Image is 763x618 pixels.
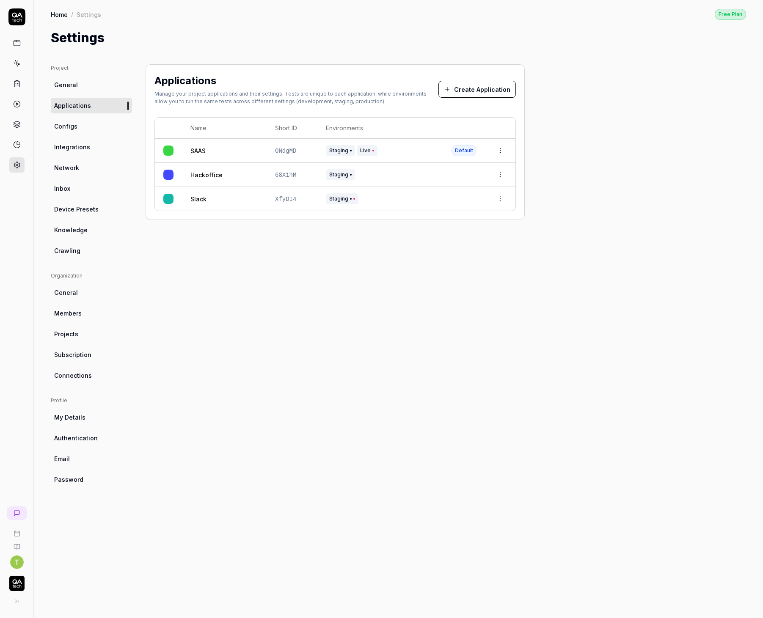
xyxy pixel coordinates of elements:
[77,10,101,19] div: Settings
[326,193,358,204] span: Staging
[54,309,82,318] span: Members
[51,326,132,342] a: Projects
[51,98,132,113] a: Applications
[3,523,30,537] a: Book a call with us
[54,205,99,214] span: Device Presets
[438,81,516,98] button: Create Application
[51,160,132,176] a: Network
[3,569,30,593] button: QA Tech Logo
[51,10,68,19] a: Home
[7,506,27,520] a: New conversation
[452,145,477,156] span: Default
[267,118,317,139] th: Short ID
[275,196,296,203] span: XfyDI4
[51,285,132,300] a: General
[51,64,132,72] div: Project
[54,434,98,442] span: Authentication
[326,169,355,180] span: Staging
[190,146,206,155] a: SAAS
[54,143,90,151] span: Integrations
[154,73,216,88] h2: Applications
[51,181,132,196] a: Inbox
[51,472,132,487] a: Password
[182,118,267,139] th: Name
[54,101,91,110] span: Applications
[51,222,132,238] a: Knowledge
[51,77,132,93] a: General
[54,475,83,484] span: Password
[275,148,296,154] span: ONdgMD
[51,430,132,446] a: Authentication
[51,347,132,363] a: Subscription
[154,90,438,105] div: Manage your project applications and their settings. Tests are unique to each application, while ...
[54,225,88,234] span: Knowledge
[51,118,132,134] a: Configs
[54,122,77,131] span: Configs
[10,555,24,569] button: T
[54,413,85,422] span: My Details
[51,201,132,217] a: Device Presets
[54,80,78,89] span: General
[3,537,30,550] a: Documentation
[54,330,78,338] span: Projects
[51,397,132,404] div: Profile
[54,246,80,255] span: Crawling
[715,8,746,20] a: Free Plan
[317,118,443,139] th: Environments
[51,28,105,47] h1: Settings
[51,368,132,383] a: Connections
[326,145,355,156] span: Staging
[51,305,132,321] a: Members
[54,184,70,193] span: Inbox
[51,243,132,258] a: Crawling
[54,163,79,172] span: Network
[51,409,132,425] a: My Details
[715,9,746,20] div: Free Plan
[54,350,91,359] span: Subscription
[51,272,132,280] div: Organization
[190,170,223,179] a: Hackoffice
[190,195,207,203] a: Slack
[51,139,132,155] a: Integrations
[9,576,25,591] img: QA Tech Logo
[54,454,70,463] span: Email
[357,145,377,156] span: Live
[54,371,92,380] span: Connections
[51,451,132,467] a: Email
[54,288,78,297] span: General
[71,10,73,19] div: /
[275,172,296,179] span: 68X1hM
